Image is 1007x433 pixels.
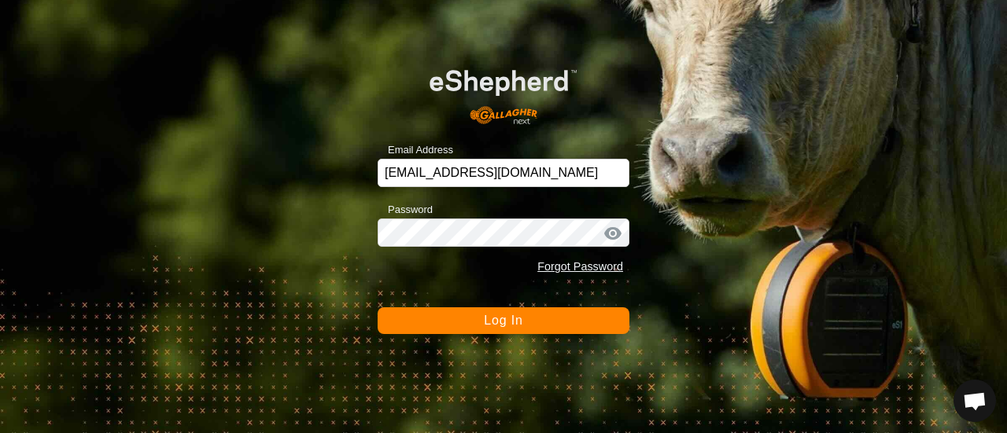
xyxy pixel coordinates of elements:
[378,142,453,158] label: Email Address
[378,202,433,218] label: Password
[484,314,522,327] span: Log In
[403,49,604,134] img: E-shepherd Logo
[378,159,629,187] input: Email Address
[537,260,623,273] a: Forgot Password
[378,307,629,334] button: Log In
[954,380,996,422] div: Open chat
